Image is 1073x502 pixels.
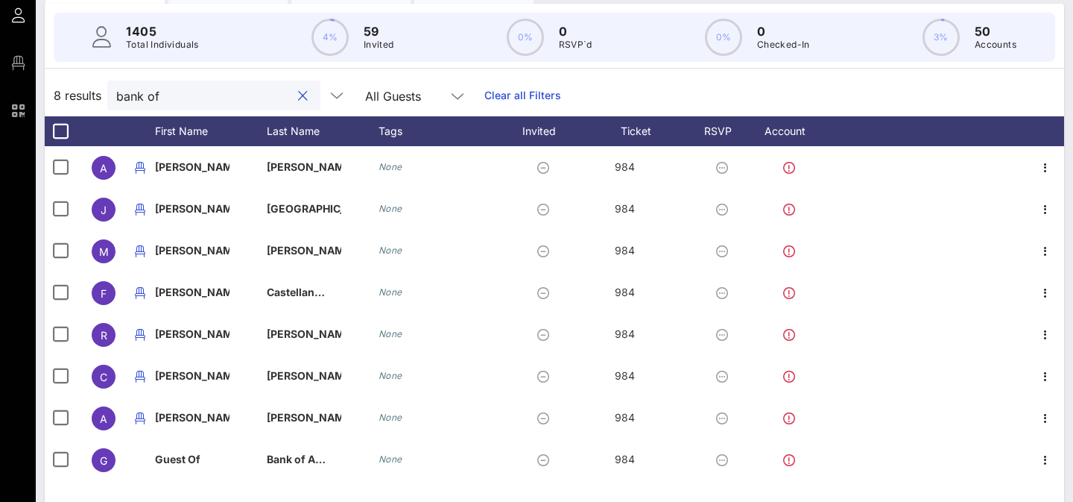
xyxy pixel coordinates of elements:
[356,81,475,110] div: All Guests
[155,230,230,272] p: [PERSON_NAME]
[267,272,341,313] p: Castellan…
[559,22,592,40] p: 0
[100,162,107,175] span: A
[155,313,230,355] p: [PERSON_NAME]
[379,161,402,172] i: None
[615,202,635,215] span: 984
[267,313,341,355] p: [PERSON_NAME]
[379,286,402,298] i: None
[379,328,402,339] i: None
[155,439,230,480] p: Guest Of
[975,22,1016,40] p: 50
[615,160,635,173] span: 984
[267,355,341,397] p: [PERSON_NAME]
[298,89,308,104] button: clear icon
[155,272,230,313] p: [PERSON_NAME]
[267,439,341,480] p: Bank of A…
[101,329,107,342] span: R
[99,245,109,258] span: M
[101,204,107,216] span: J
[757,37,810,52] p: Checked-In
[100,412,107,425] span: A
[379,454,402,465] i: None
[364,22,394,40] p: 59
[267,230,341,272] p: [PERSON_NAME]
[155,355,230,397] p: [PERSON_NAME]
[155,116,267,146] div: First Name
[505,116,587,146] div: Invited
[54,87,101,104] span: 8 results
[379,116,505,146] div: Tags
[267,188,341,230] p: [GEOGRAPHIC_DATA]
[975,37,1016,52] p: Accounts
[267,116,379,146] div: Last Name
[757,22,810,40] p: 0
[101,287,107,300] span: F
[155,146,230,188] p: [PERSON_NAME]
[126,37,199,52] p: Total Individuals
[379,245,402,256] i: None
[267,397,341,439] p: [PERSON_NAME]
[379,203,402,214] i: None
[484,87,561,104] a: Clear all Filters
[379,412,402,423] i: None
[100,371,107,383] span: C
[559,37,592,52] p: RSVP`d
[100,454,107,467] span: G
[615,453,635,465] span: 984
[587,116,699,146] div: Ticket
[615,327,635,340] span: 984
[155,188,230,230] p: [PERSON_NAME]
[365,90,421,103] div: All Guests
[615,369,635,382] span: 984
[126,22,199,40] p: 1405
[155,397,230,439] p: [PERSON_NAME]
[379,370,402,381] i: None
[615,411,635,424] span: 984
[615,244,635,257] span: 984
[751,116,833,146] div: Account
[267,146,341,188] p: [PERSON_NAME]
[699,116,751,146] div: RSVP
[364,37,394,52] p: Invited
[615,286,635,298] span: 984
